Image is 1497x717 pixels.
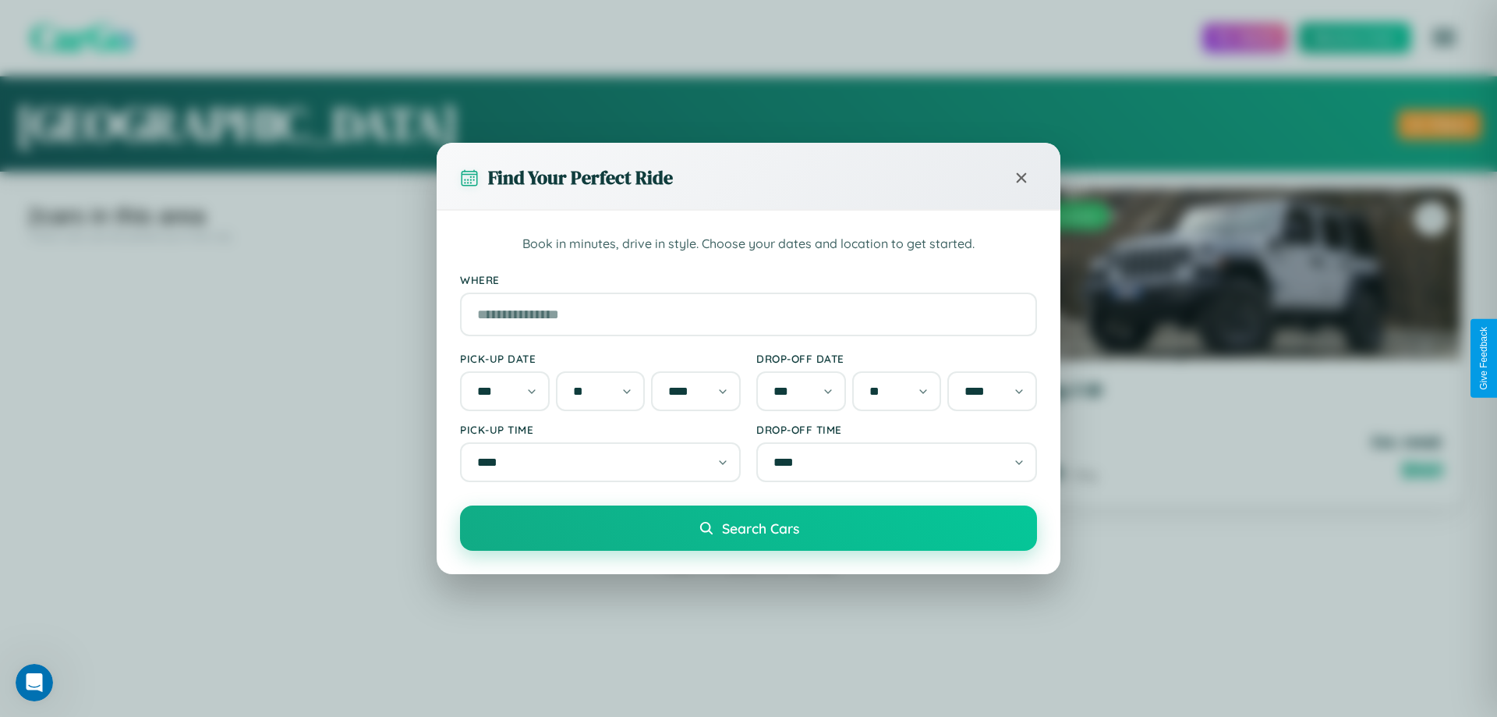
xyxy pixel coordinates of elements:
[460,234,1037,254] p: Book in minutes, drive in style. Choose your dates and location to get started.
[722,520,799,537] span: Search Cars
[460,352,741,365] label: Pick-up Date
[756,423,1037,436] label: Drop-off Time
[460,423,741,436] label: Pick-up Time
[460,273,1037,286] label: Where
[488,165,673,190] h3: Find Your Perfect Ride
[460,506,1037,551] button: Search Cars
[756,352,1037,365] label: Drop-off Date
